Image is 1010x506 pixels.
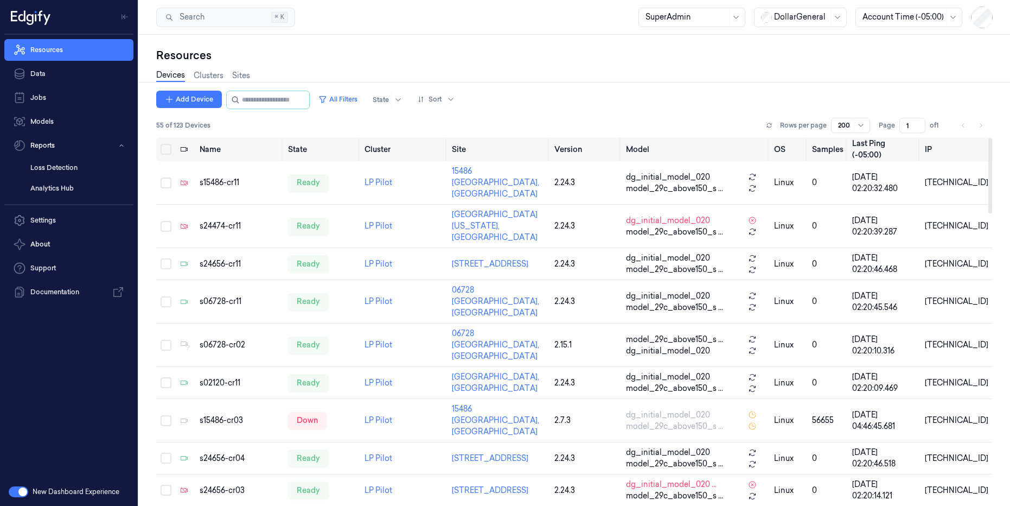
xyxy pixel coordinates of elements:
[920,137,993,161] th: IP
[852,409,916,432] div: [DATE] 04:46:45.681
[161,377,171,388] button: Select row
[452,210,538,242] a: [GEOGRAPHIC_DATA][US_STATE], [GEOGRAPHIC_DATA]
[116,8,133,26] button: Toggle Navigation
[365,221,392,231] a: LP Pilot
[554,220,618,232] div: 2.24.3
[925,377,988,389] div: [TECHNICAL_ID]
[812,377,843,389] div: 0
[365,178,392,187] a: LP Pilot
[774,377,804,389] p: linux
[4,233,133,255] button: About
[365,259,392,269] a: LP Pilot
[452,285,539,318] a: 06728 [GEOGRAPHIC_DATA], [GEOGRAPHIC_DATA]
[774,258,804,270] p: linux
[200,485,279,496] div: s24656-cr03
[314,91,362,108] button: All Filters
[161,296,171,307] button: Select row
[626,226,723,238] span: model_29c_above150_s ...
[156,91,222,108] button: Add Device
[626,371,710,383] span: dg_initial_model_020
[554,453,618,464] div: 2.24.3
[452,166,539,199] a: 15486 [GEOGRAPHIC_DATA], [GEOGRAPHIC_DATA]
[200,220,279,232] div: s24474-cr11
[288,374,329,391] div: ready
[161,144,171,155] button: Select all
[175,11,204,23] span: Search
[626,334,723,345] span: model_29c_above150_s ...
[360,137,448,161] th: Cluster
[365,340,392,350] a: LP Pilot
[626,264,723,275] span: model_29c_above150_s ...
[925,220,988,232] div: [TECHNICAL_ID]
[812,258,843,270] div: 0
[194,70,223,81] a: Clusters
[161,221,171,232] button: Select row
[288,412,327,429] div: down
[925,339,988,351] div: [TECHNICAL_ID]
[554,296,618,307] div: 2.24.3
[774,177,804,188] p: linux
[626,302,723,313] span: model_29c_above150_s ...
[930,121,947,130] span: of 1
[288,218,329,235] div: ready
[232,70,250,81] a: Sites
[554,415,618,426] div: 2.7.3
[452,259,528,269] a: [STREET_ADDRESS]
[200,377,279,389] div: s02120-cr11
[622,137,769,161] th: Model
[452,485,528,495] a: [STREET_ADDRESS]
[626,183,723,194] span: model_29c_above150_s ...
[288,482,329,499] div: ready
[22,159,133,177] a: Loss Detection
[626,252,710,264] span: dg_initial_model_020
[626,421,723,432] span: model_29c_above150_s ...
[626,290,710,302] span: dg_initial_model_020
[925,415,988,426] div: [TECHNICAL_ID]
[161,340,171,351] button: Select row
[22,179,133,198] a: Analytics Hub
[812,220,843,232] div: 0
[626,345,710,357] span: dg_initial_model_020
[284,137,360,161] th: State
[200,177,279,188] div: s15486-cr11
[852,252,916,275] div: [DATE] 02:20:46.468
[156,121,210,130] span: 55 of 123 Devices
[4,281,133,303] a: Documentation
[812,339,843,351] div: 0
[852,172,916,194] div: [DATE] 02:20:32.480
[852,290,916,313] div: [DATE] 02:20:45.546
[365,453,392,463] a: LP Pilot
[4,135,133,156] button: Reports
[852,447,916,470] div: [DATE] 02:20:46.518
[626,172,710,183] span: dg_initial_model_020
[448,137,549,161] th: Site
[554,377,618,389] div: 2.24.3
[156,48,993,63] div: Resources
[812,296,843,307] div: 0
[774,339,804,351] p: linux
[161,485,171,496] button: Select row
[156,69,185,82] a: Devices
[774,485,804,496] p: linux
[452,404,539,437] a: 15486 [GEOGRAPHIC_DATA], [GEOGRAPHIC_DATA]
[4,63,133,85] a: Data
[200,296,279,307] div: s06728-cr11
[626,458,723,470] span: model_29c_above150_s ...
[808,137,848,161] th: Samples
[452,372,539,393] a: [GEOGRAPHIC_DATA], [GEOGRAPHIC_DATA]
[925,485,988,496] div: [TECHNICAL_ID]
[626,490,723,502] span: model_29c_above150_s ...
[626,447,710,458] span: dg_initial_model_020
[925,296,988,307] div: [TECHNICAL_ID]
[852,479,916,502] div: [DATE] 02:20:14.121
[161,415,171,426] button: Select row
[956,118,988,133] nav: pagination
[156,8,295,27] button: Search⌘K
[774,296,804,307] p: linux
[554,177,618,188] div: 2.24.3
[550,137,622,161] th: Version
[200,453,279,464] div: s24656-cr04
[200,258,279,270] div: s24656-cr11
[4,111,133,132] a: Models
[200,415,279,426] div: s15486-cr03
